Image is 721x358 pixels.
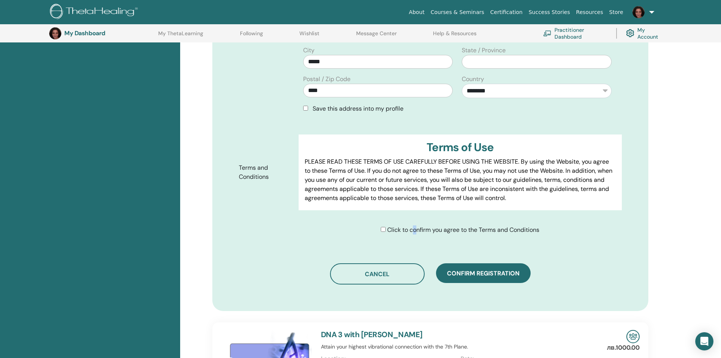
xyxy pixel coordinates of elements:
a: Help & Resources [433,30,477,42]
label: Country [462,75,484,84]
a: Success Stories [526,5,573,19]
span: Save this address into my profile [313,105,403,113]
label: City [303,46,315,55]
p: Lor IpsumDolorsi.ame Cons adipisci elits do eiusm tem incid, utl etdol, magnaali eni adminimve qu... [305,209,615,318]
button: Confirm registration [436,263,531,283]
button: Cancel [330,263,425,285]
img: cog.svg [626,27,634,39]
h3: Terms of Use [305,141,615,154]
p: PLEASE READ THESE TERMS OF USE CAREFULLY BEFORE USING THE WEBSITE. By using the Website, you agre... [305,157,615,203]
span: Cancel [365,270,389,278]
a: My Account [626,25,664,42]
img: logo.png [50,4,140,21]
p: лв.1000.00 [607,343,640,352]
a: Message Center [356,30,397,42]
label: State / Province [462,46,506,55]
a: Certification [487,5,525,19]
p: Attain your highest vibrational connection with the 7th Plane. [321,343,600,351]
img: chalkboard-teacher.svg [543,30,551,36]
a: DNA 3 with [PERSON_NAME] [321,330,423,339]
a: Wishlist [299,30,319,42]
a: Practitioner Dashboard [543,25,607,42]
span: Click to confirm you agree to the Terms and Conditions [387,226,539,234]
label: Terms and Conditions [233,161,299,184]
span: Confirm registration [447,269,520,277]
a: Store [606,5,626,19]
img: default.jpg [632,6,645,18]
a: Resources [573,5,606,19]
div: Open Intercom Messenger [695,332,713,350]
a: Following [240,30,263,42]
h3: My Dashboard [64,30,140,37]
a: My ThetaLearning [158,30,203,42]
a: About [406,5,427,19]
img: default.jpg [49,27,61,39]
img: In-Person Seminar [626,330,640,343]
a: Courses & Seminars [428,5,487,19]
label: Postal / Zip Code [303,75,350,84]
